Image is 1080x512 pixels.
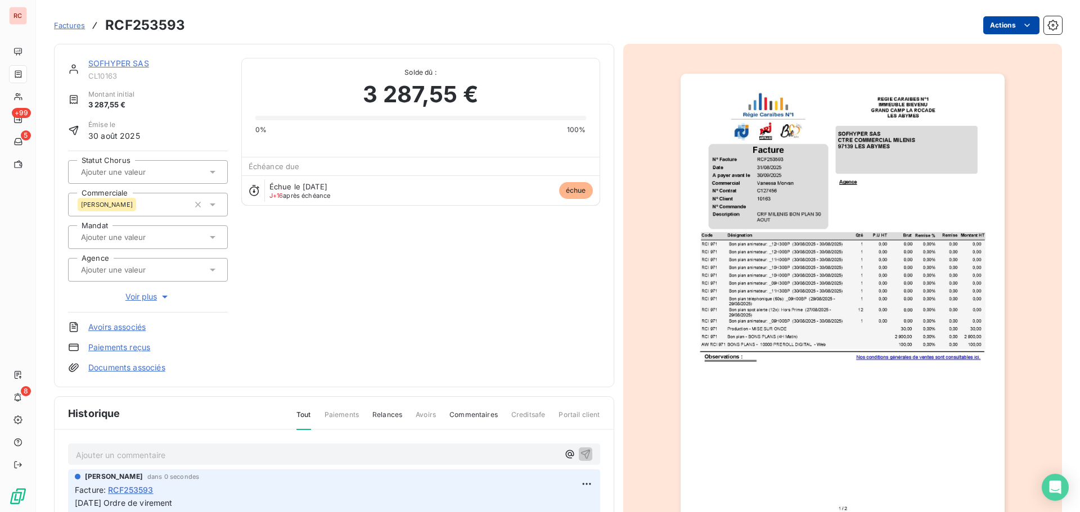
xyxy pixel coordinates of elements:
[372,410,402,429] span: Relances
[80,265,193,275] input: Ajouter une valeur
[1042,474,1069,501] div: Open Intercom Messenger
[68,406,120,421] span: Historique
[88,130,140,142] span: 30 août 2025
[9,487,27,505] img: Logo LeanPay
[325,410,359,429] span: Paiements
[269,182,327,191] span: Échue le [DATE]
[88,342,150,353] a: Paiements reçus
[88,321,146,333] a: Avoirs associés
[249,162,300,171] span: Échéance due
[559,410,600,429] span: Portail client
[21,386,31,396] span: 8
[85,472,143,482] span: [PERSON_NAME]
[88,99,134,111] span: 3 287,55 €
[449,410,498,429] span: Commentaires
[88,362,165,373] a: Documents associés
[255,125,267,135] span: 0%
[416,410,436,429] span: Avoirs
[269,192,283,200] span: J+16
[68,291,228,303] button: Voir plus
[88,58,149,68] a: SOFHYPER SAS
[983,16,1039,34] button: Actions
[88,89,134,99] span: Montant initial
[105,15,185,35] h3: RCF253593
[88,120,140,130] span: Émise le
[363,78,478,111] span: 3 287,55 €
[108,484,153,496] span: RCF253593
[88,71,228,80] span: CL10163
[511,410,546,429] span: Creditsafe
[81,201,133,208] span: [PERSON_NAME]
[80,167,193,177] input: Ajouter une valeur
[75,484,106,496] span: Facture :
[255,67,586,78] span: Solde dû :
[269,192,331,199] span: après échéance
[296,410,311,430] span: Tout
[21,130,31,141] span: 5
[12,108,31,118] span: +99
[54,21,85,30] span: Factures
[9,7,27,25] div: RC
[559,182,593,199] span: échue
[54,20,85,31] a: Factures
[75,498,173,508] span: [DATE] Ordre de virement
[125,291,170,302] span: Voir plus
[80,232,193,242] input: Ajouter une valeur
[567,125,586,135] span: 100%
[147,473,199,480] span: dans 0 secondes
